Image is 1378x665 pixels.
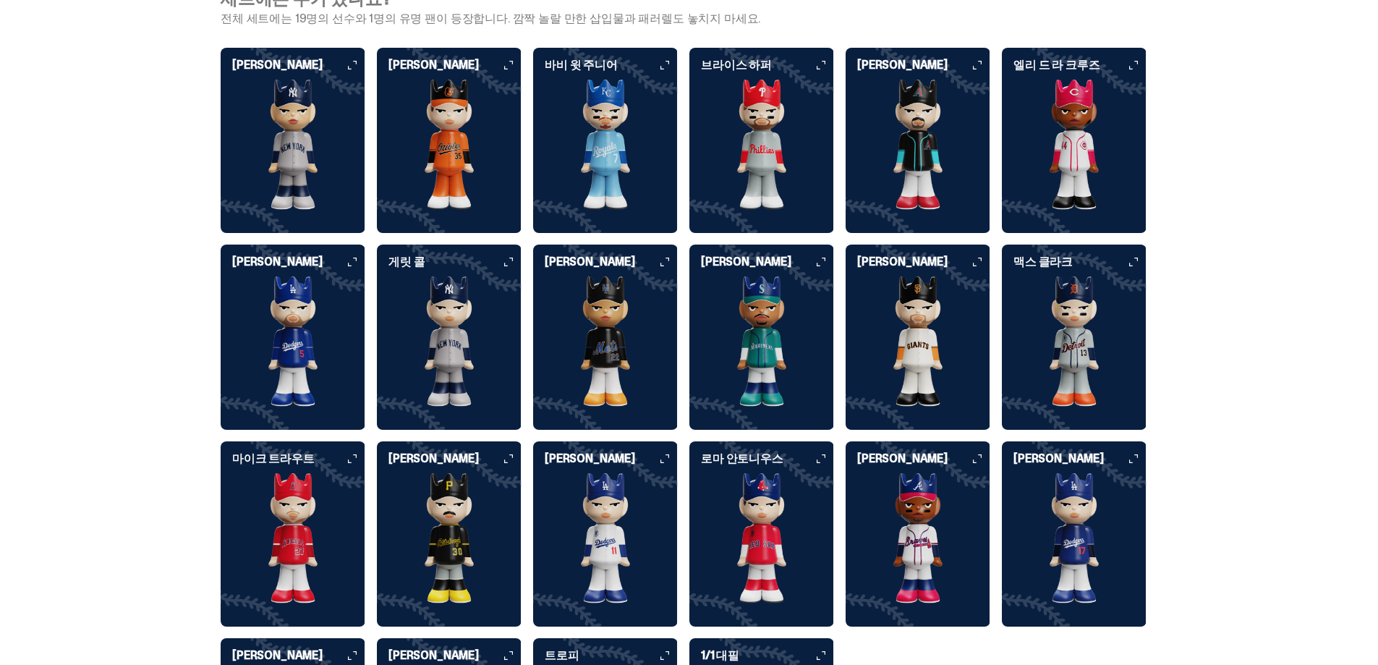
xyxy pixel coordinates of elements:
[857,254,948,269] font: [PERSON_NAME]
[545,254,635,269] font: [PERSON_NAME]
[701,254,791,269] font: [PERSON_NAME]
[533,473,678,603] img: 카드 이미지
[545,648,579,663] font: 트로피
[232,254,323,269] font: [PERSON_NAME]
[701,648,739,663] font: 1/1 대필
[377,276,522,407] img: 카드 이미지
[1002,276,1147,407] img: 카드 이미지
[701,57,772,72] font: 브라이스 하퍼
[689,80,834,210] img: 카드 이미지
[857,57,948,72] font: [PERSON_NAME]
[689,473,834,603] img: 카드 이미지
[857,451,948,466] font: [PERSON_NAME]
[388,648,479,663] font: [PERSON_NAME]
[377,80,522,210] img: 카드 이미지
[1002,473,1147,603] img: 카드 이미지
[388,451,479,466] font: [PERSON_NAME]
[232,57,323,72] font: [PERSON_NAME]
[689,276,834,407] img: 카드 이미지
[1013,451,1104,466] font: [PERSON_NAME]
[846,473,990,603] img: 카드 이미지
[221,276,365,407] img: 카드 이미지
[1002,80,1147,210] img: 카드 이미지
[232,648,323,663] font: [PERSON_NAME]
[388,57,479,72] font: [PERSON_NAME]
[221,473,365,603] img: 카드 이미지
[388,254,425,269] font: 게릿 콜
[846,276,990,407] img: 카드 이미지
[533,276,678,407] img: 카드 이미지
[232,451,315,466] font: 마이크 트라우트
[1013,254,1073,269] font: 맥스 클라크
[221,80,365,210] img: 카드 이미지
[701,451,783,466] font: 로마 안토니우스
[377,473,522,603] img: 카드 이미지
[1013,57,1100,72] font: 엘리 드 라 크루즈
[545,57,618,72] font: 바비 윗 주니어
[545,451,635,466] font: [PERSON_NAME]
[221,11,760,26] font: 전체 세트에는 19명의 선수와 1명의 유명 팬이 등장합니다. 깜짝 놀랄 만한 삽입물과 패러렐도 놓치지 마세요.
[533,80,678,210] img: 카드 이미지
[846,80,990,210] img: 카드 이미지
